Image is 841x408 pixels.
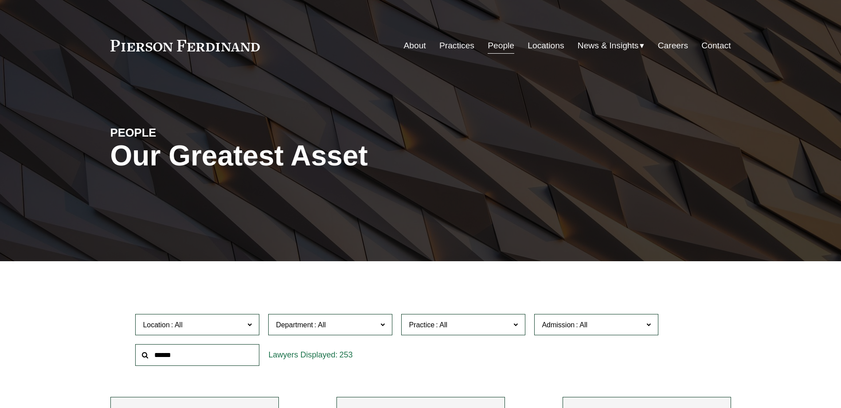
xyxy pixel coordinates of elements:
a: Careers [658,37,688,54]
a: People [488,37,514,54]
span: Location [143,321,170,329]
span: 253 [339,350,352,359]
a: Practices [439,37,474,54]
a: Locations [528,37,564,54]
h1: Our Greatest Asset [110,140,524,172]
h4: PEOPLE [110,126,266,140]
a: folder dropdown [578,37,645,54]
span: News & Insights [578,38,639,54]
span: Admission [542,321,575,329]
a: About [404,37,426,54]
span: Department [276,321,313,329]
span: Practice [409,321,434,329]
a: Contact [701,37,731,54]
